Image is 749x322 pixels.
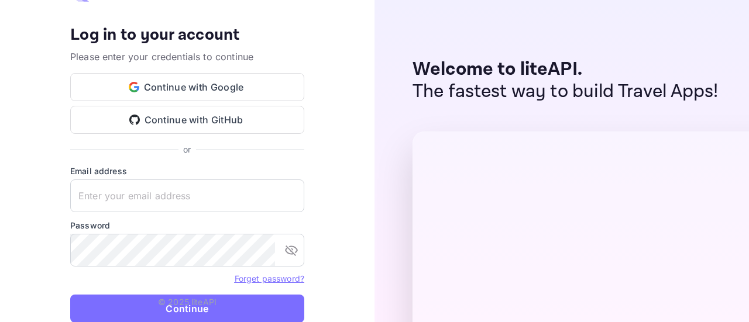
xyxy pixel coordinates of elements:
[235,273,304,283] a: Forget password?
[235,272,304,284] a: Forget password?
[158,296,217,308] p: © 2025 liteAPI
[70,73,304,101] button: Continue with Google
[282,189,296,203] keeper-lock: Open Keeper Popup
[70,219,304,231] label: Password
[70,25,304,46] h4: Log in to your account
[70,179,304,212] input: Enter your email address
[70,165,304,177] label: Email address
[413,81,719,103] p: The fastest way to build Travel Apps!
[70,106,304,134] button: Continue with GitHub
[183,143,191,155] p: or
[280,238,303,262] button: toggle password visibility
[70,50,304,64] p: Please enter your credentials to continue
[413,58,719,81] p: Welcome to liteAPI.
